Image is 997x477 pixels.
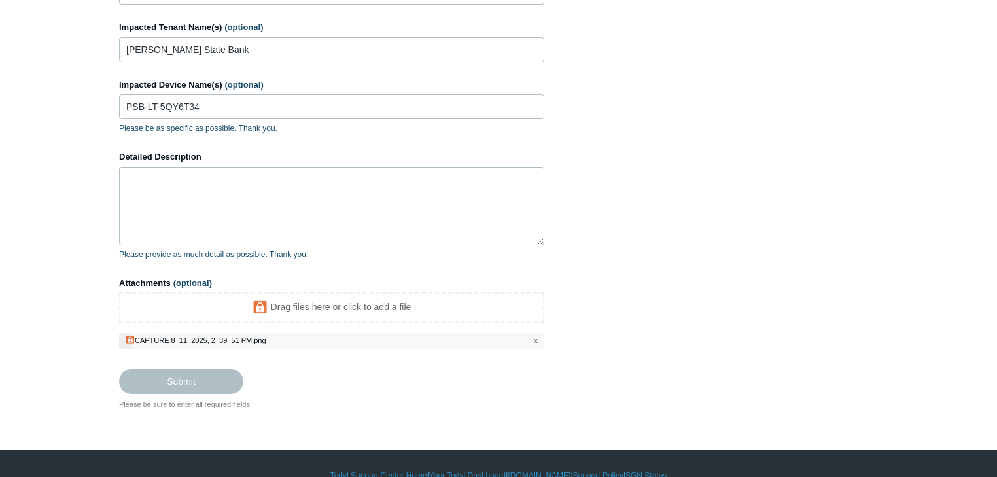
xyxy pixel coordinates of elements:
[173,278,212,288] span: (optional)
[119,79,544,92] label: Impacted Device Name(s)
[119,249,544,260] p: Please provide as much detail as possible. Thank you.
[119,369,243,394] input: Submit
[119,150,544,164] label: Detailed Description
[119,399,544,410] div: Please be sure to enter all required fields.
[119,122,544,134] p: Please be as specific as possible. Thank you.
[119,277,544,290] label: Attachments
[119,21,544,34] label: Impacted Tenant Name(s)
[225,80,264,90] span: (optional)
[534,335,538,346] span: x
[135,336,266,344] div: CAPTURE 8_11_2025, 2_39_51 PM.png
[224,22,263,32] span: (optional)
